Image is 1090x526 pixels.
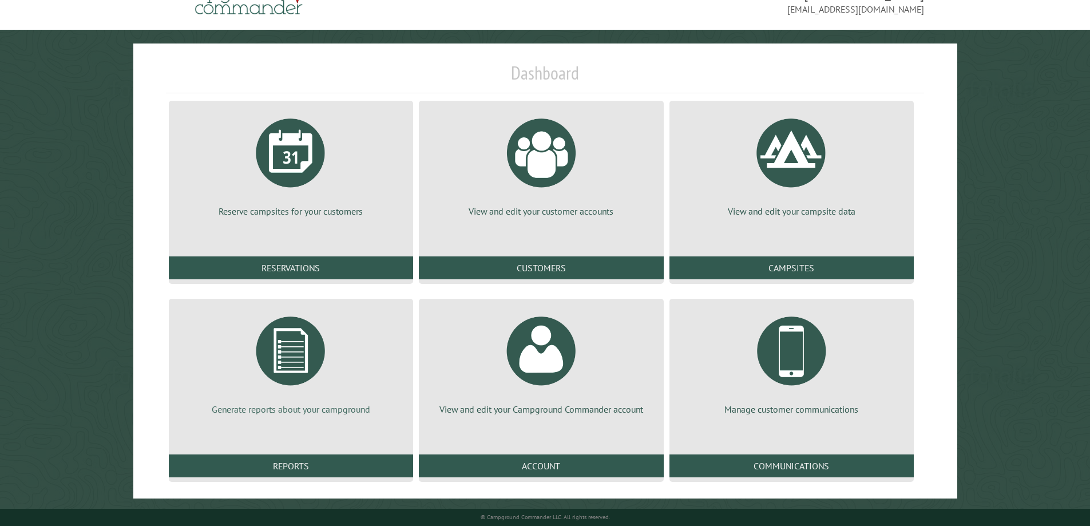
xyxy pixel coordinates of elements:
[683,110,900,217] a: View and edit your campsite data
[169,454,413,477] a: Reports
[683,403,900,416] p: Manage customer communications
[183,110,399,217] a: Reserve campsites for your customers
[183,308,399,416] a: Generate reports about your campground
[169,256,413,279] a: Reservations
[433,110,649,217] a: View and edit your customer accounts
[683,205,900,217] p: View and edit your campsite data
[433,403,649,416] p: View and edit your Campground Commander account
[433,308,649,416] a: View and edit your Campground Commander account
[419,256,663,279] a: Customers
[481,513,610,521] small: © Campground Commander LLC. All rights reserved.
[183,205,399,217] p: Reserve campsites for your customers
[669,256,914,279] a: Campsites
[166,62,925,93] h1: Dashboard
[433,205,649,217] p: View and edit your customer accounts
[669,454,914,477] a: Communications
[683,308,900,416] a: Manage customer communications
[419,454,663,477] a: Account
[183,403,399,416] p: Generate reports about your campground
